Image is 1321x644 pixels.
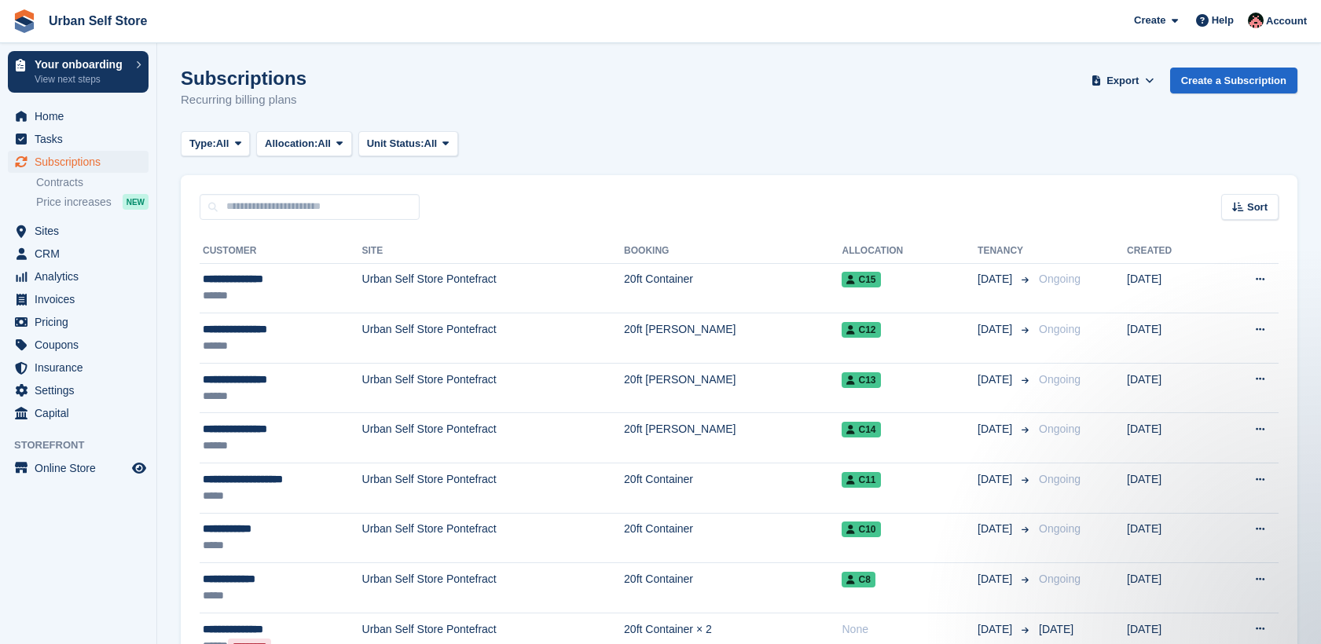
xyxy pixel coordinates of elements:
span: Home [35,105,129,127]
a: Urban Self Store [42,8,153,34]
span: [DATE] [978,621,1015,638]
td: [DATE] [1127,363,1214,413]
span: [DATE] [978,371,1015,388]
td: Urban Self Store Pontefract [362,513,625,563]
p: Your onboarding [35,59,128,70]
a: Price increases NEW [36,193,149,210]
span: C13 [842,372,880,388]
td: 20ft [PERSON_NAME] [624,413,842,463]
span: C14 [842,422,880,437]
span: Online Store [35,457,129,479]
td: [DATE] [1127,463,1214,514]
span: Account [1266,13,1307,29]
span: Settings [35,379,129,401]
span: Unit Status: [367,136,424,152]
span: [DATE] [978,521,1015,537]
td: Urban Self Store Pontefract [362,363,625,413]
td: Urban Self Store Pontefract [362,313,625,364]
span: Insurance [35,357,129,379]
span: All [424,136,438,152]
span: Ongoing [1039,373,1081,386]
img: stora-icon-8386f47178a22dfd0bd8f6a31ec36ba5ce8667c1dd55bd0f319d3a0aa187defe.svg [13,9,36,33]
span: C8 [842,572,875,587]
a: menu [8,334,149,356]
a: menu [8,265,149,287]
button: Unit Status: All [358,131,458,157]
span: Sort [1247,199,1268,215]
p: Recurring billing plans [181,91,306,109]
a: menu [8,151,149,173]
span: Create [1134,13,1165,28]
span: All [216,136,229,152]
span: C15 [842,272,880,287]
th: Tenancy [978,239,1033,264]
div: NEW [123,194,149,210]
span: [DATE] [978,471,1015,488]
span: Type: [189,136,216,152]
h1: Subscriptions [181,68,306,89]
td: [DATE] [1127,313,1214,364]
span: Ongoing [1039,273,1081,285]
td: 20ft [PERSON_NAME] [624,363,842,413]
td: Urban Self Store Pontefract [362,463,625,514]
a: menu [8,457,149,479]
button: Allocation: All [256,131,352,157]
span: C11 [842,472,880,488]
a: menu [8,105,149,127]
td: [DATE] [1127,413,1214,463]
span: Ongoing [1039,522,1081,535]
th: Allocation [842,239,978,264]
a: menu [8,379,149,401]
span: Ongoing [1039,473,1081,485]
span: Storefront [14,437,156,453]
span: C12 [842,322,880,338]
td: 20ft Container [624,463,842,514]
span: Invoices [35,288,129,310]
td: 20ft Container [624,513,842,563]
td: 20ft [PERSON_NAME] [624,313,842,364]
span: Tasks [35,128,129,150]
button: Type: All [181,131,250,157]
span: [DATE] [978,421,1015,437]
td: Urban Self Store Pontefract [362,413,625,463]
a: Create a Subscription [1170,68,1297,93]
span: Analytics [35,265,129,287]
span: Price increases [36,195,112,210]
th: Customer [200,239,362,264]
span: CRM [35,243,129,265]
span: Help [1212,13,1234,28]
a: Your onboarding View next steps [8,51,149,93]
a: menu [8,128,149,150]
a: menu [8,243,149,265]
th: Site [362,239,625,264]
span: C10 [842,521,880,537]
span: Coupons [35,334,129,356]
span: [DATE] [978,271,1015,287]
td: Urban Self Store Pontefract [362,263,625,313]
span: Export [1106,73,1139,89]
span: [DATE] [1039,623,1073,635]
span: Subscriptions [35,151,129,173]
span: Ongoing [1039,323,1081,335]
span: Allocation: [265,136,317,152]
a: menu [8,357,149,379]
p: View next steps [35,72,128,86]
th: Created [1127,239,1214,264]
span: Ongoing [1039,423,1081,435]
td: [DATE] [1127,563,1214,613]
span: [DATE] [978,321,1015,338]
a: menu [8,311,149,333]
img: Josh Marshall [1248,13,1264,28]
span: All [317,136,331,152]
a: menu [8,402,149,424]
span: Sites [35,220,129,242]
span: Capital [35,402,129,424]
span: Ongoing [1039,573,1081,585]
a: Preview store [130,459,149,478]
button: Export [1088,68,1158,93]
td: [DATE] [1127,263,1214,313]
td: 20ft Container [624,563,842,613]
a: menu [8,220,149,242]
th: Booking [624,239,842,264]
td: Urban Self Store Pontefract [362,563,625,613]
